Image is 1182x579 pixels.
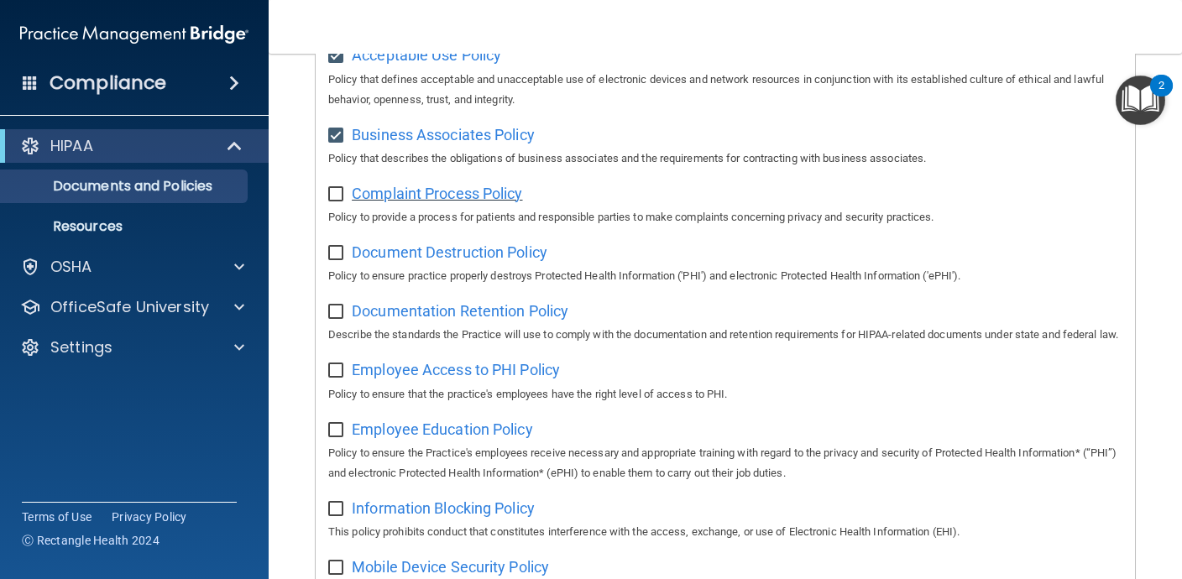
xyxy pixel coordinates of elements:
p: HIPAA [50,136,93,156]
span: Employee Access to PHI Policy [352,361,560,378]
a: Settings [20,337,244,357]
div: 2 [1158,86,1164,107]
p: OSHA [50,257,92,277]
p: Policy to ensure that the practice's employees have the right level of access to PHI. [328,384,1122,404]
p: Policy to provide a process for patients and responsible parties to make complaints concerning pr... [328,207,1122,227]
p: Policy that defines acceptable and unacceptable use of electronic devices and network resources i... [328,70,1122,110]
a: Privacy Policy [112,509,187,525]
p: Describe the standards the Practice will use to comply with the documentation and retention requi... [328,325,1122,345]
span: Complaint Process Policy [352,185,522,202]
p: Documents and Policies [11,178,240,195]
button: Open Resource Center, 2 new notifications [1116,76,1165,125]
p: Settings [50,337,112,357]
a: Terms of Use [22,509,92,525]
a: OSHA [20,257,244,277]
img: PMB logo [20,18,248,51]
p: Policy to ensure the Practice's employees receive necessary and appropriate training with regard ... [328,443,1122,483]
p: Policy to ensure practice properly destroys Protected Health Information ('PHI') and electronic P... [328,266,1122,286]
span: Employee Education Policy [352,420,533,438]
h4: Compliance [50,71,166,95]
a: OfficeSafe University [20,297,244,317]
p: Policy that describes the obligations of business associates and the requirements for contracting... [328,149,1122,169]
span: Information Blocking Policy [352,499,535,517]
span: Business Associates Policy [352,126,535,143]
span: Document Destruction Policy [352,243,547,261]
span: Acceptable Use Policy [352,46,501,64]
span: Ⓒ Rectangle Health 2024 [22,532,160,549]
p: OfficeSafe University [50,297,209,317]
p: This policy prohibits conduct that constitutes interference with the access, exchange, or use of ... [328,522,1122,542]
a: HIPAA [20,136,243,156]
span: Documentation Retention Policy [352,302,568,320]
span: Mobile Device Security Policy [352,558,549,576]
p: Resources [11,218,240,235]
